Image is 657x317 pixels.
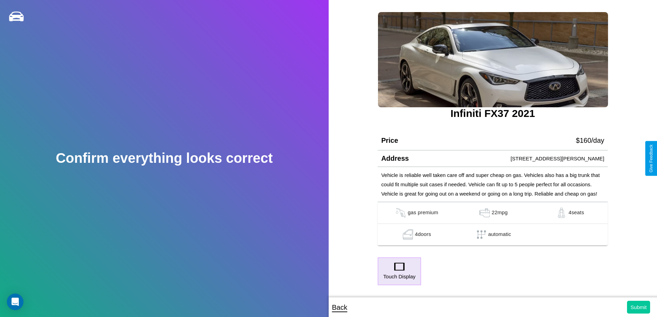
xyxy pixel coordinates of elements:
[378,202,608,246] table: simple table
[627,301,650,314] button: Submit
[576,134,604,147] p: $ 160 /day
[649,145,654,172] div: Give Feedback
[488,229,511,240] p: automatic
[378,108,608,119] h3: Infiniti FX37 2021
[7,294,23,310] div: Open Intercom Messenger
[56,150,273,166] h2: Confirm everything looks correct
[408,208,438,218] p: gas premium
[491,208,508,218] p: 22 mpg
[381,170,604,198] p: Vehicle is reliable well taken care off and super cheap on gas. Vehicles also has a big trunk tha...
[394,208,408,218] img: gas
[415,229,431,240] p: 4 doors
[510,154,604,163] p: [STREET_ADDRESS][PERSON_NAME]
[555,208,568,218] img: gas
[381,155,409,162] h4: Address
[478,208,491,218] img: gas
[381,137,398,145] h4: Price
[383,272,415,281] p: Touch Display
[332,301,347,314] p: Back
[401,229,415,240] img: gas
[568,208,584,218] p: 4 seats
